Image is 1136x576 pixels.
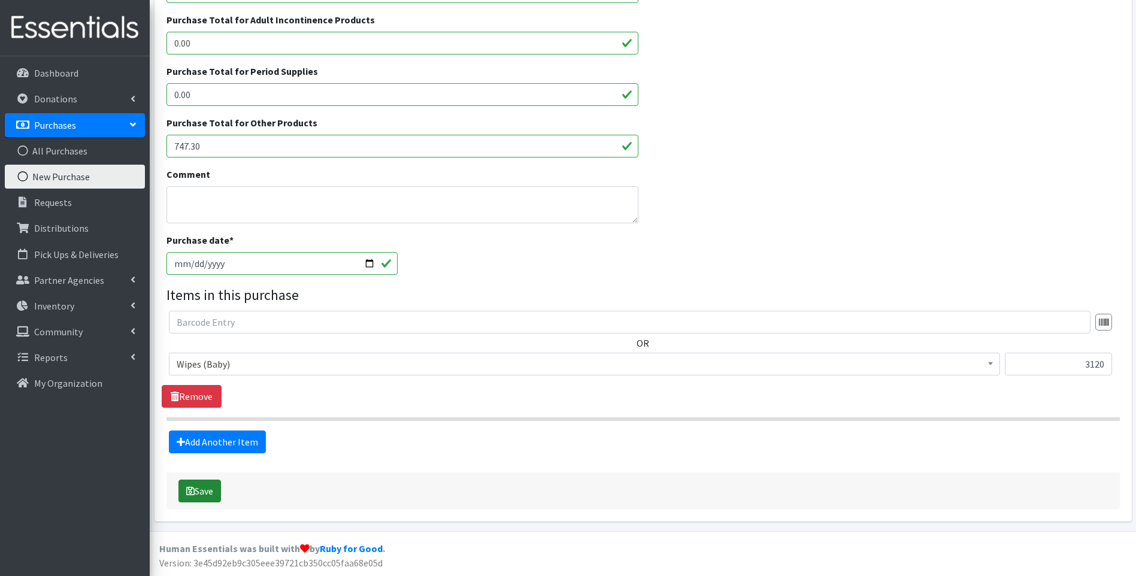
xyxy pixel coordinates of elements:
[166,13,375,27] label: Purchase Total for Adult Incontinence Products
[229,234,234,246] abbr: required
[5,294,145,318] a: Inventory
[5,165,145,189] a: New Purchase
[5,61,145,85] a: Dashboard
[169,431,266,453] a: Add Another Item
[5,268,145,292] a: Partner Agencies
[34,274,104,286] p: Partner Agencies
[5,87,145,111] a: Donations
[5,242,145,266] a: Pick Ups & Deliveries
[5,113,145,137] a: Purchases
[34,248,119,260] p: Pick Ups & Deliveries
[159,542,385,554] strong: Human Essentials was built with by .
[34,351,68,363] p: Reports
[166,233,234,247] label: Purchase date
[166,167,210,181] label: Comment
[5,371,145,395] a: My Organization
[1005,353,1112,375] input: Quantity
[320,542,383,554] a: Ruby for Good
[177,356,992,372] span: Wipes (Baby)
[5,345,145,369] a: Reports
[34,119,76,131] p: Purchases
[178,480,221,502] button: Save
[166,284,1120,306] legend: Items in this purchase
[169,353,1000,375] span: Wipes (Baby)
[34,222,89,234] p: Distributions
[5,320,145,344] a: Community
[5,8,145,48] img: HumanEssentials
[166,116,317,130] label: Purchase Total for Other Products
[34,326,83,338] p: Community
[34,196,72,208] p: Requests
[34,93,77,105] p: Donations
[162,385,222,408] a: Remove
[34,300,74,312] p: Inventory
[159,557,383,569] span: Version: 3e45d92eb9c305eee39721cb350cc05faa68e05d
[34,377,102,389] p: My Organization
[166,64,318,78] label: Purchase Total for Period Supplies
[5,139,145,163] a: All Purchases
[5,190,145,214] a: Requests
[5,216,145,240] a: Distributions
[34,67,78,79] p: Dashboard
[637,336,649,350] label: OR
[169,311,1090,334] input: Barcode Entry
